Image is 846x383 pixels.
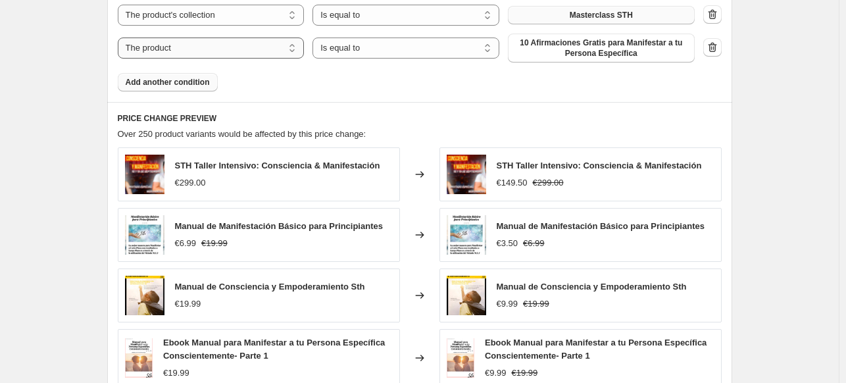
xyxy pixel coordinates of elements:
span: Manual de Manifestación Básico para Principiantes [497,221,705,231]
img: manual-de-manifestacion-basico-para-principiantes-956078_80x.jpg [447,215,486,255]
strike: €19.99 [523,297,549,311]
img: sth-taller-consciencia-y-manifestacion_80x.png [447,155,486,194]
span: Masterclass STH [570,10,633,20]
button: Add another condition [118,73,218,91]
img: manual-de-manifestacion-basico-para-principiantes-956078_80x.jpg [125,215,164,255]
img: ebook-manual-para-manifestar-a-tu-persona-especifica-conscientemente-parte-1-753401_80x.jpg [447,338,474,378]
div: €299.00 [175,176,206,190]
h6: PRICE CHANGE PREVIEW [118,113,722,124]
span: Ebook Manual para Manifestar a tu Persona Específica Conscientemente- Parte 1 [485,338,707,361]
button: Masterclass STH [508,6,695,24]
span: STH Taller Intensivo: Consciencia & Manifestación [497,161,702,170]
div: €9.99 [497,297,518,311]
span: Ebook Manual para Manifestar a tu Persona Específica Conscientemente- Parte 1 [163,338,385,361]
span: Manual de Consciencia y Empoderamiento Sth [497,282,687,292]
strike: €19.99 [201,237,228,250]
div: €149.50 [497,176,528,190]
div: €19.99 [163,367,189,380]
strike: €19.99 [512,367,538,380]
img: sth-taller-consciencia-y-manifestacion_80x.png [125,155,164,194]
span: Manual de Manifestación Básico para Principiantes [175,221,383,231]
span: Over 250 product variants would be affected by this price change: [118,129,366,139]
div: €9.99 [485,367,507,380]
button: 10 Afirmaciones Gratis para Manifestar a tu Persona Específica [508,34,695,63]
img: ebook-manual-para-manifestar-a-tu-persona-especifica-conscientemente-parte-1-753401_80x.jpg [125,338,153,378]
span: 10 Afirmaciones Gratis para Manifestar a tu Persona Específica [516,38,687,59]
div: €3.50 [497,237,518,250]
div: €6.99 [175,237,197,250]
img: manual-de-consciencia-y-empoderamiento-sth-482011_80x.jpg [447,276,486,315]
strike: €299.00 [533,176,564,190]
span: Add another condition [126,77,210,88]
span: STH Taller Intensivo: Consciencia & Manifestación [175,161,380,170]
strike: €6.99 [523,237,545,250]
div: €19.99 [175,297,201,311]
img: manual-de-consciencia-y-empoderamiento-sth-482011_80x.jpg [125,276,164,315]
span: Manual de Consciencia y Empoderamiento Sth [175,282,365,292]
